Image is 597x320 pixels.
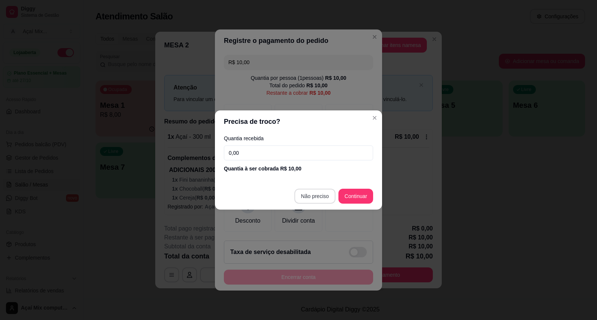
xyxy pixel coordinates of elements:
label: Quantia recebida [224,136,373,141]
button: Continuar [338,189,373,204]
button: Close [369,112,381,124]
button: Não preciso [294,189,336,204]
header: Precisa de troco? [215,110,382,133]
div: Quantia à ser cobrada R$ 10,00 [224,165,373,172]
